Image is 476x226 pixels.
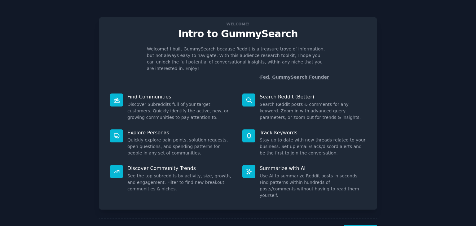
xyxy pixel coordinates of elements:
[260,165,366,172] p: Summarize with AI
[260,129,366,136] p: Track Keywords
[127,165,234,172] p: Discover Community Trends
[260,93,366,100] p: Search Reddit (Better)
[260,101,366,121] dd: Search Reddit posts & comments for any keyword. Zoom in with advanced query parameters, or zoom o...
[260,137,366,156] dd: Stay up to date with new threads related to your business. Set up email/slack/discord alerts and ...
[106,28,370,39] p: Intro to GummySearch
[260,75,329,80] a: Fed, GummySearch Founder
[127,93,234,100] p: Find Communities
[127,137,234,156] dd: Quickly explore pain points, solution requests, open questions, and spending patterns for people ...
[127,101,234,121] dd: Discover Subreddits full of your target customers. Quickly identify the active, new, or growing c...
[258,74,329,80] div: -
[147,46,329,72] p: Welcome! I built GummySearch because Reddit is a treasure trove of information, but not always ea...
[127,129,234,136] p: Explore Personas
[260,173,366,199] dd: Use AI to summarize Reddit posts in seconds. Find patterns within hundreds of posts/comments with...
[225,21,251,27] span: Welcome!
[127,173,234,192] dd: See the top subreddits by activity, size, growth, and engagement. Filter to find new breakout com...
